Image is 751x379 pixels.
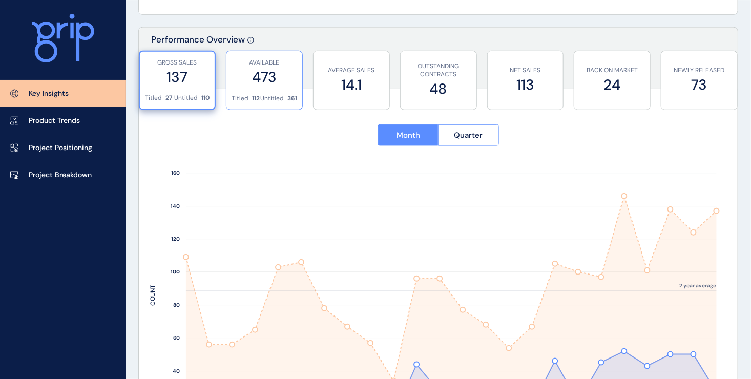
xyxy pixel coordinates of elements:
[287,94,297,103] p: 361
[201,94,210,102] p: 110
[378,124,439,146] button: Month
[171,236,180,243] text: 120
[151,34,245,89] p: Performance Overview
[319,75,384,95] label: 14.1
[232,67,297,87] label: 473
[232,94,248,103] p: Titled
[579,75,645,95] label: 24
[145,58,210,67] p: GROSS SALES
[171,203,180,210] text: 140
[149,285,157,306] text: COUNT
[173,302,180,309] text: 80
[438,124,499,146] button: Quarter
[145,67,210,87] label: 137
[454,130,483,140] span: Quarter
[406,79,471,99] label: 48
[319,66,384,75] p: AVERAGE SALES
[493,66,558,75] p: NET SALES
[29,143,92,153] p: Project Positioning
[406,62,471,79] p: OUTSTANDING CONTRACTS
[666,75,732,95] label: 73
[666,66,732,75] p: NEWLY RELEASED
[29,89,69,99] p: Key Insights
[171,269,180,276] text: 100
[680,282,717,289] text: 2 year average
[174,94,198,102] p: Untitled
[579,66,645,75] p: BACK ON MARKET
[252,94,260,103] p: 112
[232,58,297,67] p: AVAILABLE
[260,94,284,103] p: Untitled
[29,116,80,126] p: Product Trends
[145,94,162,102] p: Titled
[493,75,558,95] label: 113
[29,170,92,180] p: Project Breakdown
[397,130,420,140] span: Month
[165,94,172,102] p: 27
[171,170,180,177] text: 160
[173,335,180,342] text: 60
[173,368,180,375] text: 40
